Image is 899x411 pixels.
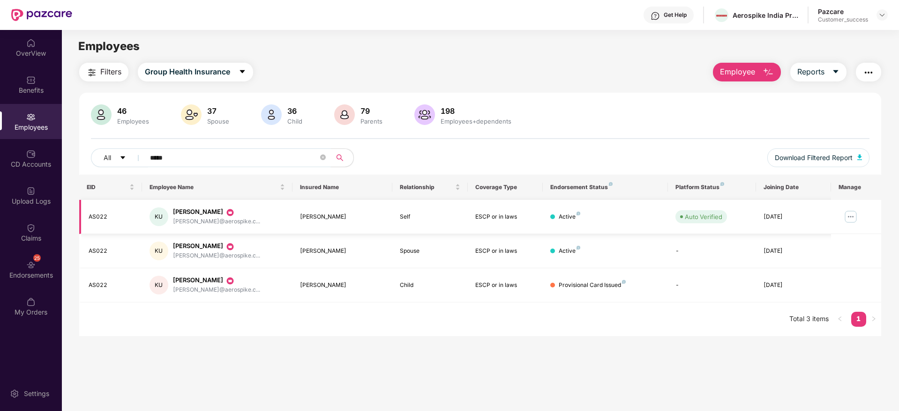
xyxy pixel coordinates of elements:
[261,104,282,125] img: svg+xml;base64,PHN2ZyB4bWxucz0iaHR0cDovL3d3dy53My5vcmcvMjAwMC9zdmciIHhtbG5zOnhsaW5rPSJodHRwOi8vd3...
[559,247,580,256] div: Active
[475,247,535,256] div: ESCP or in laws
[857,154,862,160] img: svg+xml;base64,PHN2ZyB4bWxucz0iaHR0cDovL3d3dy53My5vcmcvMjAwMC9zdmciIHhtbG5zOnhsaW5rPSJodHRwOi8vd3...
[550,183,660,191] div: Endorsement Status
[577,212,580,215] img: svg+xml;base64,PHN2ZyB4bWxucz0iaHR0cDovL3d3dy53My5vcmcvMjAwMC9zdmciIHdpZHRoPSI4IiBoZWlnaHQ9IjgiIH...
[651,11,660,21] img: svg+xml;base64,PHN2ZyBpZD0iSGVscC0zMngzMiIgeG1sbnM9Imh0dHA6Ly93d3cudzMub3JnLzIwMDAvc3ZnIiB3aWR0aD...
[797,66,824,78] span: Reports
[225,242,235,251] img: svg+xml;base64,PHN2ZyB3aWR0aD0iMjAiIGhlaWdodD0iMjAiIHZpZXdCb3g9IjAgMCAyMCAyMCIgZmlsbD0ibm9uZSIgeG...
[866,312,881,327] button: right
[150,183,278,191] span: Employee Name
[173,217,260,226] div: [PERSON_NAME]@aerospike.c...
[86,67,97,78] img: svg+xml;base64,PHN2ZyB4bWxucz0iaHR0cDovL3d3dy53My5vcmcvMjAwMC9zdmciIHdpZHRoPSIyNCIgaGVpZ2h0PSIyNC...
[609,182,613,186] img: svg+xml;base64,PHN2ZyB4bWxucz0iaHR0cDovL3d3dy53My5vcmcvMjAwMC9zdmciIHdpZHRoPSI4IiBoZWlnaHQ9IjgiIH...
[400,247,460,256] div: Spouse
[837,316,843,322] span: left
[292,175,393,200] th: Insured Name
[764,213,824,221] div: [DATE]
[239,68,246,76] span: caret-down
[818,16,868,23] div: Customer_success
[33,254,41,262] div: 25
[468,175,543,200] th: Coverage Type
[668,234,756,268] td: -
[87,183,127,191] span: EID
[851,312,866,326] a: 1
[320,154,326,162] span: close-circle
[26,223,36,233] img: svg+xml;base64,PHN2ZyBpZD0iQ2xhaW0iIHhtbG5zPSJodHRwOi8vd3d3LnczLm9yZy8yMDAwL3N2ZyIgd2lkdGg9IjIwIi...
[733,11,798,20] div: Aerospike India Private Limited
[89,247,135,256] div: AS022
[26,75,36,85] img: svg+xml;base64,PHN2ZyBpZD0iQmVuZWZpdHMiIHhtbG5zPSJodHRwOi8vd3d3LnczLm9yZy8yMDAwL3N2ZyIgd2lkdGg9Ij...
[400,213,460,221] div: Self
[115,117,151,125] div: Employees
[577,246,580,250] img: svg+xml;base64,PHN2ZyB4bWxucz0iaHR0cDovL3d3dy53My5vcmcvMjAwMC9zdmciIHdpZHRoPSI4IiBoZWlnaHQ9IjgiIH...
[359,117,384,125] div: Parents
[685,212,722,221] div: Auto Verified
[79,175,142,200] th: EID
[300,247,385,256] div: [PERSON_NAME]
[91,104,112,125] img: svg+xml;base64,PHN2ZyB4bWxucz0iaHR0cDovL3d3dy53My5vcmcvMjAwMC9zdmciIHhtbG5zOnhsaW5rPSJodHRwOi8vd3...
[400,281,460,290] div: Child
[11,9,72,21] img: New Pazcare Logo
[400,183,453,191] span: Relationship
[100,66,121,78] span: Filters
[871,316,877,322] span: right
[150,242,168,260] div: KU
[843,209,858,224] img: manageButton
[150,276,168,294] div: KU
[26,297,36,307] img: svg+xml;base64,PHN2ZyBpZD0iTXlfT3JkZXJzIiBkYXRhLW5hbWU9Ik15IE9yZGVycyIgeG1sbnM9Imh0dHA6Ly93d3cudz...
[26,38,36,48] img: svg+xml;base64,PHN2ZyBpZD0iSG9tZSIgeG1sbnM9Imh0dHA6Ly93d3cudzMub3JnLzIwMDAvc3ZnIiB3aWR0aD0iMjAiIG...
[79,63,128,81] button: Filters
[205,117,231,125] div: Spouse
[78,39,140,53] span: Employees
[863,67,874,78] img: svg+xml;base64,PHN2ZyB4bWxucz0iaHR0cDovL3d3dy53My5vcmcvMjAwMC9zdmciIHdpZHRoPSIyNCIgaGVpZ2h0PSIyNC...
[89,281,135,290] div: AS022
[756,175,831,200] th: Joining Date
[181,104,202,125] img: svg+xml;base64,PHN2ZyB4bWxucz0iaHR0cDovL3d3dy53My5vcmcvMjAwMC9zdmciIHhtbG5zOnhsaW5rPSJodHRwOi8vd3...
[713,63,781,81] button: Employee
[559,213,580,221] div: Active
[89,213,135,221] div: AS022
[775,153,853,163] span: Download Filtered Report
[414,104,435,125] img: svg+xml;base64,PHN2ZyB4bWxucz0iaHR0cDovL3d3dy53My5vcmcvMjAwMC9zdmciIHhtbG5zOnhsaW5rPSJodHRwOi8vd3...
[764,247,824,256] div: [DATE]
[664,11,687,19] div: Get Help
[142,175,292,200] th: Employee Name
[145,66,230,78] span: Group Health Insurance
[115,106,151,116] div: 46
[789,312,829,327] li: Total 3 items
[285,106,304,116] div: 36
[173,286,260,294] div: [PERSON_NAME]@aerospike.c...
[715,11,728,20] img: Aerospike_(database)-Logo.wine.png
[173,251,260,260] div: [PERSON_NAME]@aerospike.c...
[767,148,869,167] button: Download Filtered Report
[764,281,824,290] div: [DATE]
[330,148,354,167] button: search
[475,281,535,290] div: ESCP or in laws
[832,312,847,327] button: left
[173,242,260,251] div: [PERSON_NAME]
[832,68,839,76] span: caret-down
[285,117,304,125] div: Child
[10,389,19,398] img: svg+xml;base64,PHN2ZyBpZD0iU2V0dGluZy0yMHgyMCIgeG1sbnM9Imh0dHA6Ly93d3cudzMub3JnLzIwMDAvc3ZnIiB3aW...
[26,149,36,159] img: svg+xml;base64,PHN2ZyBpZD0iQ0RfQWNjb3VudHMiIGRhdGEtbmFtZT0iQ0QgQWNjb3VudHMiIHhtbG5zPSJodHRwOi8vd3...
[475,213,535,221] div: ESCP or in laws
[818,7,868,16] div: Pazcare
[675,183,748,191] div: Platform Status
[26,112,36,122] img: svg+xml;base64,PHN2ZyBpZD0iRW1wbG95ZWVzIiB4bWxucz0iaHR0cDovL3d3dy53My5vcmcvMjAwMC9zdmciIHdpZHRoPS...
[622,280,626,284] img: svg+xml;base64,PHN2ZyB4bWxucz0iaHR0cDovL3d3dy53My5vcmcvMjAwMC9zdmciIHdpZHRoPSI4IiBoZWlnaHQ9IjgiIH...
[300,213,385,221] div: [PERSON_NAME]
[173,207,260,217] div: [PERSON_NAME]
[392,175,467,200] th: Relationship
[150,207,168,226] div: KU
[720,182,724,186] img: svg+xml;base64,PHN2ZyB4bWxucz0iaHR0cDovL3d3dy53My5vcmcvMjAwMC9zdmciIHdpZHRoPSI4IiBoZWlnaHQ9IjgiIH...
[851,312,866,327] li: 1
[21,389,52,398] div: Settings
[320,154,326,160] span: close-circle
[832,312,847,327] li: Previous Page
[120,154,126,162] span: caret-down
[878,11,886,19] img: svg+xml;base64,PHN2ZyBpZD0iRHJvcGRvd24tMzJ4MzIiIHhtbG5zPSJodHRwOi8vd3d3LnczLm9yZy8yMDAwL3N2ZyIgd2...
[831,175,881,200] th: Manage
[300,281,385,290] div: [PERSON_NAME]
[330,154,349,161] span: search
[138,63,253,81] button: Group Health Insurancecaret-down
